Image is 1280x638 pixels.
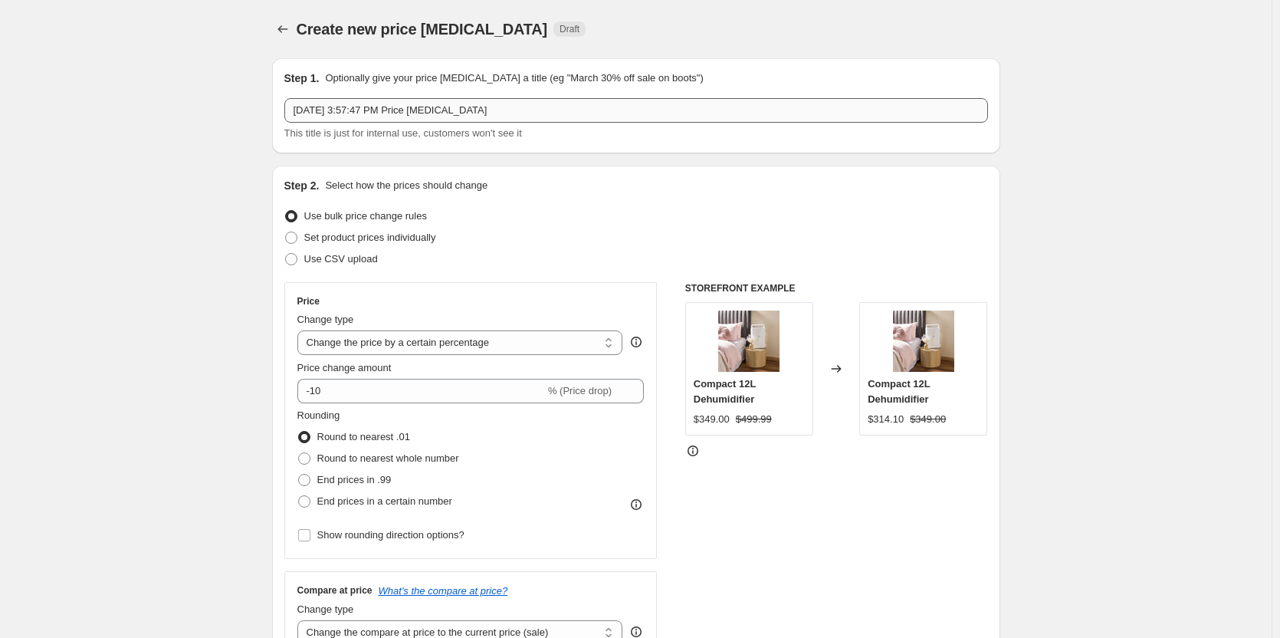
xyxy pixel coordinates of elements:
[284,98,988,123] input: 30% off holiday sale
[297,314,354,325] span: Change type
[304,232,436,243] span: Set product prices individually
[297,584,373,597] h3: Compare at price
[297,409,340,421] span: Rounding
[297,362,392,373] span: Price change amount
[548,385,612,396] span: % (Price drop)
[325,71,703,86] p: Optionally give your price [MEDICAL_DATA] a title (eg "March 30% off sale on boots")
[297,21,548,38] span: Create new price [MEDICAL_DATA]
[272,18,294,40] button: Price change jobs
[893,311,954,372] img: WDH-610HE_80x.webp
[868,378,930,405] span: Compact 12L Dehumidifier
[317,452,459,464] span: Round to nearest whole number
[297,379,545,403] input: -15
[317,474,392,485] span: End prices in .99
[284,178,320,193] h2: Step 2.
[629,334,644,350] div: help
[284,127,522,139] span: This title is just for internal use, customers won't see it
[317,529,464,541] span: Show rounding direction options?
[317,431,410,442] span: Round to nearest .01
[297,295,320,307] h3: Price
[560,23,579,35] span: Draft
[736,412,772,427] strike: $499.99
[718,311,779,372] img: WDH-610HE_80x.webp
[868,412,904,427] div: $314.10
[297,603,354,615] span: Change type
[685,282,988,294] h6: STOREFRONT EXAMPLE
[694,412,730,427] div: $349.00
[910,412,946,427] strike: $349.00
[694,378,756,405] span: Compact 12L Dehumidifier
[379,585,508,597] button: What's the compare at price?
[284,71,320,86] h2: Step 1.
[304,253,378,265] span: Use CSV upload
[317,495,452,507] span: End prices in a certain number
[304,210,427,222] span: Use bulk price change rules
[325,178,487,193] p: Select how the prices should change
